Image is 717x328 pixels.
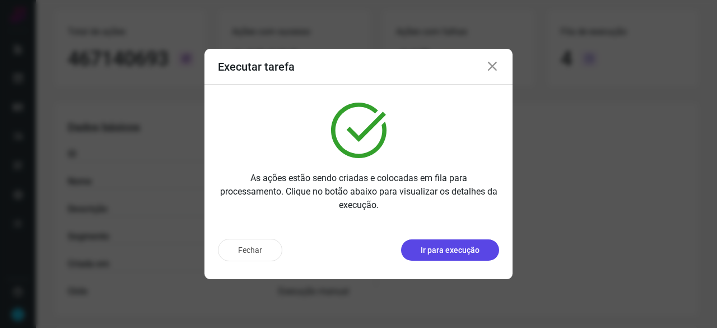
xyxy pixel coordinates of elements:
[218,60,295,73] h3: Executar tarefa
[421,244,479,256] p: Ir para execução
[218,172,499,212] p: As ações estão sendo criadas e colocadas em fila para processamento. Clique no botão abaixo para ...
[401,239,499,261] button: Ir para execução
[331,103,387,158] img: verified.svg
[218,239,282,261] button: Fechar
